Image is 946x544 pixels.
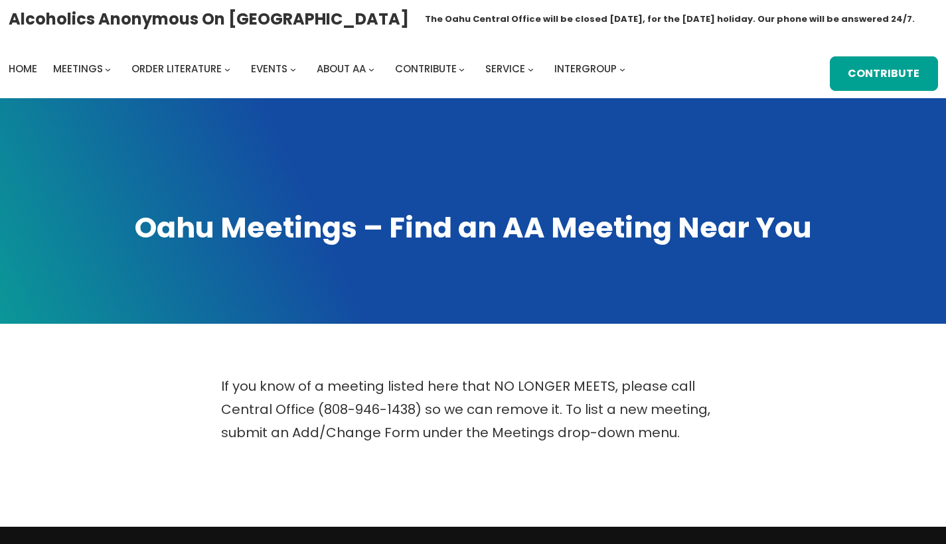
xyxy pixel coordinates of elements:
button: About AA submenu [368,66,374,72]
a: Intergroup [554,60,617,78]
button: Contribute submenu [459,66,465,72]
a: Service [485,60,525,78]
a: Contribute [395,60,457,78]
button: Order Literature submenu [224,66,230,72]
nav: Intergroup [9,60,630,78]
button: Service submenu [528,66,534,72]
button: Intergroup submenu [619,66,625,72]
span: Intergroup [554,62,617,76]
p: If you know of a meeting listed here that NO LONGER MEETS, please call Central Office (808-946-14... [221,375,726,444]
span: About AA [317,62,366,76]
a: Alcoholics Anonymous on [GEOGRAPHIC_DATA] [9,5,409,33]
a: Meetings [53,60,103,78]
a: Home [9,60,37,78]
span: Meetings [53,62,103,76]
span: Events [251,62,287,76]
button: Meetings submenu [105,66,111,72]
button: Events submenu [290,66,296,72]
h1: Oahu Meetings – Find an AA Meeting Near You [13,208,933,247]
span: Contribute [395,62,457,76]
a: Events [251,60,287,78]
span: Home [9,62,37,76]
span: Service [485,62,525,76]
a: About AA [317,60,366,78]
h1: The Oahu Central Office will be closed [DATE], for the [DATE] holiday. Our phone will be answered... [425,13,915,26]
a: Contribute [830,56,938,91]
span: Order Literature [131,62,222,76]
